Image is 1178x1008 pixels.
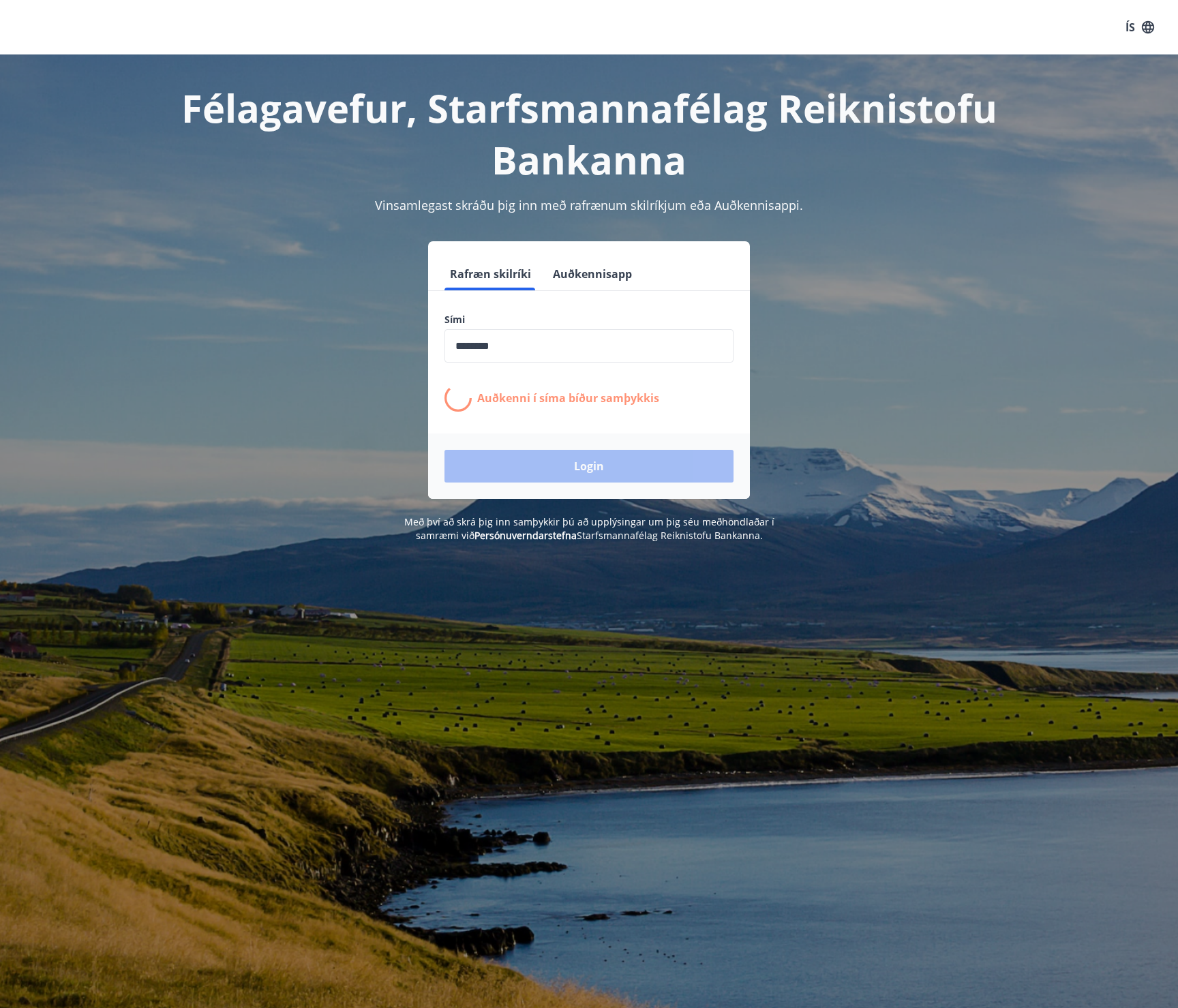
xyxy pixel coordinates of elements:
[477,391,659,406] p: Auðkenni í síma bíður samþykkis
[1118,15,1162,40] button: ÍS
[547,258,637,290] button: Auðkennisapp
[444,258,537,290] button: Rafræn skilríki
[115,82,1063,185] h1: Félagavefur, Starfsmannafélag Reiknistofu Bankanna
[444,313,734,326] label: Sími
[404,515,774,542] span: Með því að skrá þig inn samþykkir þú að upplýsingar um þig séu meðhöndlaðar í samræmi við Starfsm...
[474,529,577,542] a: Persónuverndarstefna
[375,197,803,213] span: Vinsamlegast skráðu þig inn með rafrænum skilríkjum eða Auðkennisappi.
